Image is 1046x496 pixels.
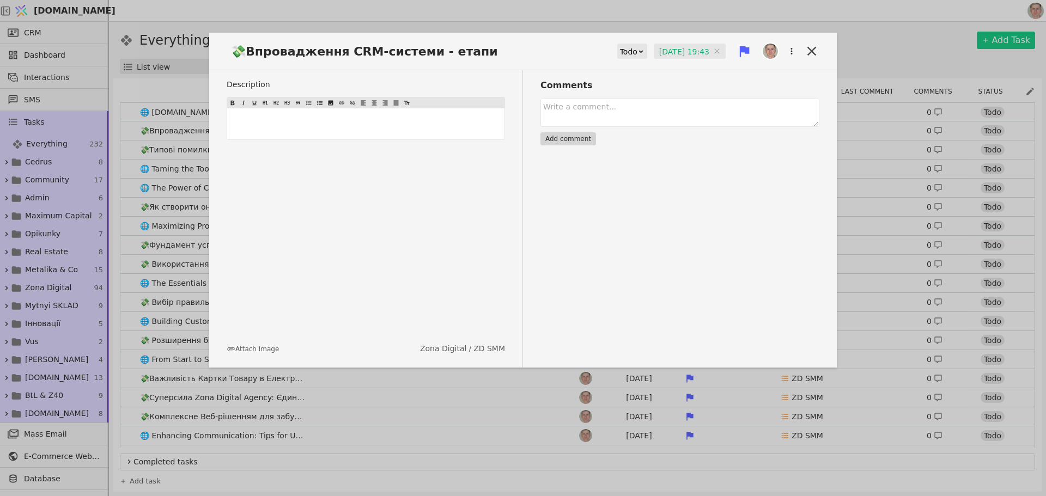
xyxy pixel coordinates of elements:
[714,48,720,54] svg: close
[227,42,509,60] span: 💸Впровадження CRM-системи - етапи
[540,79,819,92] h3: Comments
[227,79,505,90] label: Description
[714,46,720,57] span: Clear
[540,132,596,145] button: Add comment
[420,343,505,354] div: /
[227,344,279,354] button: Attach Image
[420,343,466,354] a: Zona Digital
[763,44,778,59] img: Ро
[473,343,505,354] a: ZD SMM
[620,44,637,59] div: Todo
